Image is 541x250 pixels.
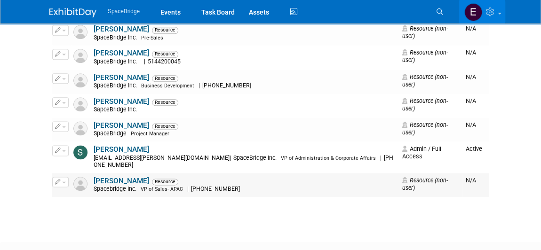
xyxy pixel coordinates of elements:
span: Pre-Sales [141,35,163,41]
span: | [380,155,382,161]
a: [PERSON_NAME] [94,145,149,154]
span: Resource [152,123,178,130]
span: SpaceBridge [108,8,140,15]
span: SpaceBridge Inc. [94,82,140,89]
span: Resource [152,27,178,33]
span: Resource [152,75,178,82]
span: | [144,58,145,65]
span: 5144200045 [145,58,183,65]
span: [PHONE_NUMBER] [189,186,243,192]
span: Resource (non-user) [402,121,447,136]
span: N/A [466,49,476,56]
span: SpaceBridge Inc. [231,155,279,161]
span: SapceBridge Inc. [94,106,140,113]
span: SpaceBridge [94,130,129,137]
span: Resource [152,99,178,106]
span: Admin / Full Access [402,145,441,160]
span: [PHONE_NUMBER] [94,155,393,169]
span: [PHONE_NUMBER] [200,82,254,89]
span: Business Development [141,83,194,89]
span: Spacebridge Inc. [94,186,139,192]
span: N/A [466,97,476,104]
span: Resource [152,51,178,57]
img: Resource [73,49,88,63]
span: Resource (non-user) [402,97,447,112]
span: Resource (non-user) [402,73,447,88]
a: [PERSON_NAME] [94,25,149,33]
span: N/A [466,25,476,32]
a: [PERSON_NAME] [94,73,149,82]
img: Resource [73,121,88,135]
span: N/A [466,177,476,184]
span: Resource (non-user) [402,25,447,39]
span: SpaceBridge Inc. [94,58,140,65]
a: [PERSON_NAME] [94,97,149,106]
span: VP of Administration & Corporate Affairs [281,155,376,161]
img: Stella Gelerman [73,145,88,159]
span: Resource [152,179,178,185]
span: | [199,82,200,89]
img: Resource [73,177,88,191]
img: Resource [73,25,88,39]
a: [PERSON_NAME] [94,177,149,185]
span: N/A [466,73,476,80]
img: Resource [73,73,88,87]
span: Project Manager [131,131,169,137]
span: VP of Sales- APAC [141,186,183,192]
img: Resource [73,97,88,111]
img: Elizabeth Gelerman [464,3,482,21]
span: | [187,186,189,192]
img: ExhibitDay [49,8,96,17]
span: Resource (non-user) [402,177,447,191]
a: [PERSON_NAME] [94,49,149,57]
span: N/A [466,121,476,128]
span: Resource (non-user) [402,49,447,63]
div: [EMAIL_ADDRESS][PERSON_NAME][DOMAIN_NAME] [94,155,396,169]
span: | [230,155,231,161]
a: [PERSON_NAME] [94,121,149,130]
span: SpaceBridge Inc. [94,34,140,41]
span: Active [466,145,482,152]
